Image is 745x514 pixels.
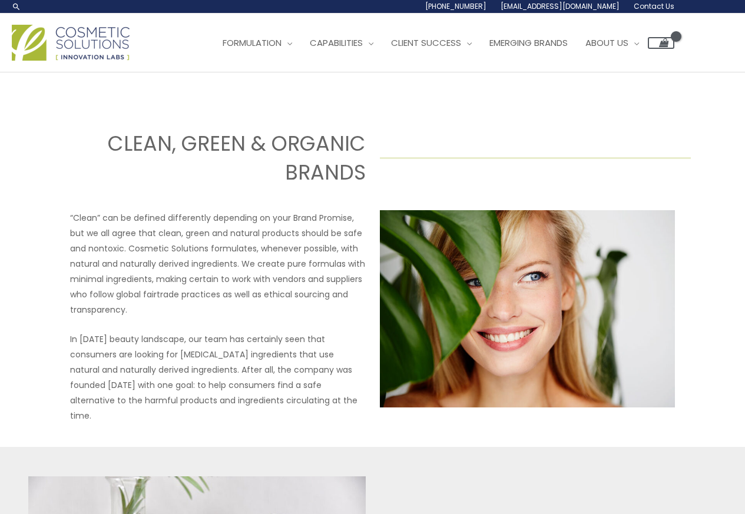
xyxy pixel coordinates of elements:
span: Client Success [391,37,461,49]
a: Capabilities [301,25,382,61]
a: Search icon link [12,2,21,11]
img: Clean Green and Organic Private Label Image [380,210,676,407]
img: Cosmetic Solutions Logo [12,25,130,61]
span: Capabilities [310,37,363,49]
h1: CLEAN, GREEN & ORGANIC BRANDS [54,129,366,187]
span: [PHONE_NUMBER] [425,1,486,11]
a: Formulation [214,25,301,61]
span: About Us [585,37,628,49]
a: Client Success [382,25,481,61]
a: Emerging Brands [481,25,577,61]
span: Formulation [223,37,282,49]
p: In [DATE] beauty landscape, our team has certainly seen that consumers are looking for [MEDICAL_D... [70,331,366,423]
p: “Clean” can be defined differently depending on your Brand Promise, but we all agree that clean, ... [70,210,366,317]
a: View Shopping Cart, empty [648,37,674,49]
a: About Us [577,25,648,61]
span: [EMAIL_ADDRESS][DOMAIN_NAME] [501,1,620,11]
nav: Site Navigation [205,25,674,61]
span: Contact Us [634,1,674,11]
span: Emerging Brands [489,37,568,49]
